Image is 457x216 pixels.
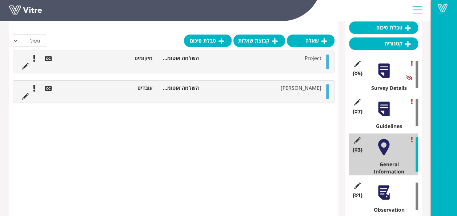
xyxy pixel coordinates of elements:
span: (3 ) [353,146,362,153]
a: קבוצת שאלות [233,35,285,47]
span: [PERSON_NAME] [281,84,321,91]
div: Survey Details [354,84,418,92]
span: (5 ) [353,70,362,77]
li: השלמה אוטומטית [156,84,202,92]
li: השלמה אוטומטית [156,55,202,62]
div: Guidelines [354,123,418,130]
a: שאלה [287,35,334,47]
span: (1 ) [353,192,362,199]
a: טבלת סיכום [184,35,232,47]
li: מיקומים [111,55,156,62]
li: עובדים [111,84,156,92]
span: Project [305,55,321,61]
div: General Information [354,161,418,175]
span: (7 ) [353,108,362,115]
a: טבלת סיכום [349,21,418,34]
div: Observation [354,206,418,213]
a: קטגוריה [349,37,418,50]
